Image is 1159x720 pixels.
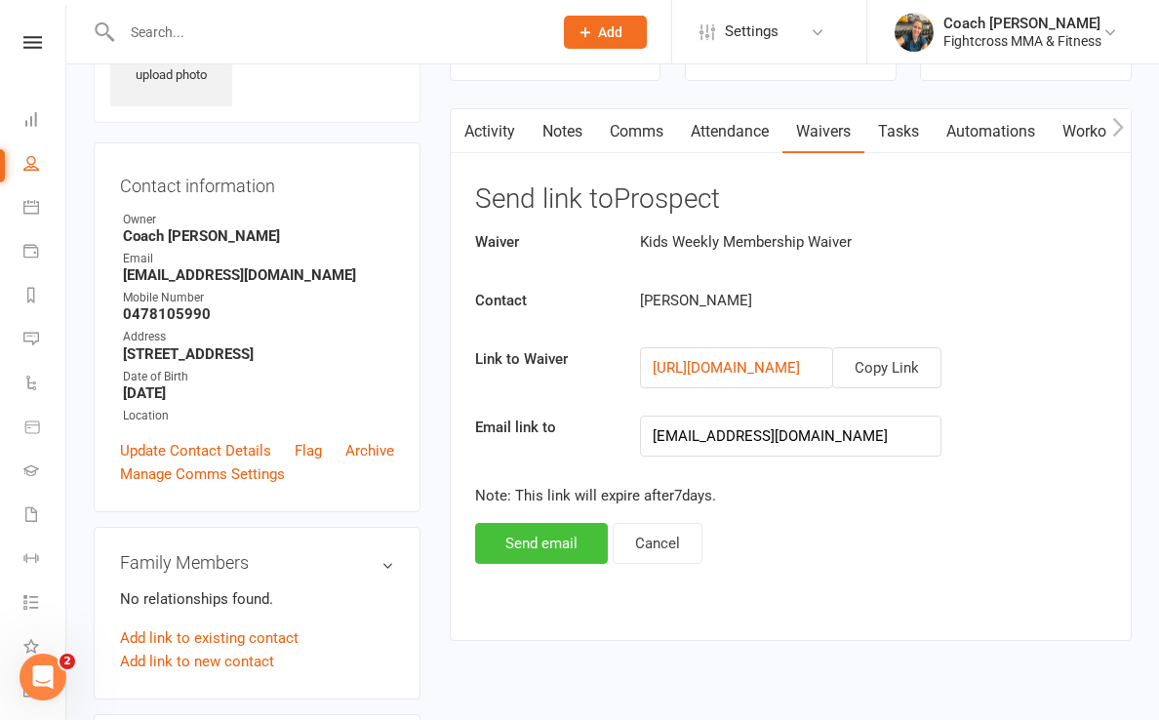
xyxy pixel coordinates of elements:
a: Attendance [677,109,782,154]
strong: Coach [PERSON_NAME] [123,227,394,245]
p: Note: This link will expire after 7 days. [475,484,1106,507]
strong: [DATE] [123,384,394,402]
a: Calendar [23,187,67,231]
span: Settings [725,10,779,54]
h3: Family Members [120,553,394,573]
a: Add link to existing contact [120,626,299,650]
input: Search... [116,19,539,46]
button: Copy Link [832,347,941,388]
a: [URL][DOMAIN_NAME] [653,359,800,377]
a: Manage Comms Settings [120,462,285,486]
button: Add [564,16,647,49]
div: [PERSON_NAME] [625,289,1011,312]
a: Product Sales [23,407,67,451]
label: Email link to [460,416,625,439]
div: Email [123,250,394,268]
a: Add link to new contact [120,650,274,673]
div: Date of Birth [123,368,394,386]
a: Waivers [782,109,864,154]
a: What's New [23,626,67,670]
a: Notes [529,109,596,154]
h3: Send link to Prospect [475,184,1106,215]
h3: Contact information [120,169,394,196]
div: Fightcross MMA & Fitness [943,32,1101,50]
div: Mobile Number [123,289,394,307]
div: Kids Weekly Membership Waiver [625,230,1011,254]
iframe: Intercom live chat [20,654,66,700]
strong: [EMAIL_ADDRESS][DOMAIN_NAME] [123,266,394,284]
a: Activity [451,109,529,154]
div: Owner [123,211,394,229]
div: Location [123,407,394,425]
p: No relationships found. [120,587,394,611]
a: Dashboard [23,100,67,143]
strong: 0478105990 [123,305,394,323]
strong: [STREET_ADDRESS] [123,345,394,363]
span: Add [598,24,622,40]
a: Tasks [864,109,933,154]
a: Workouts [1049,109,1141,154]
a: Archive [345,439,394,462]
div: Address [123,328,394,346]
a: Payments [23,231,67,275]
button: Send email [475,523,608,564]
a: Comms [596,109,677,154]
img: thumb_image1623694743.png [895,13,934,52]
a: People [23,143,67,187]
button: Cancel [613,523,702,564]
a: Reports [23,275,67,319]
label: Contact [460,289,625,312]
a: Automations [933,109,1049,154]
div: Coach [PERSON_NAME] [943,15,1101,32]
a: Flag [295,439,322,462]
span: 2 [60,654,75,669]
a: Update Contact Details [120,439,271,462]
label: Waiver [460,230,625,254]
label: Link to Waiver [460,347,625,371]
span: [DEMOGRAPHIC_DATA] [248,51,378,65]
